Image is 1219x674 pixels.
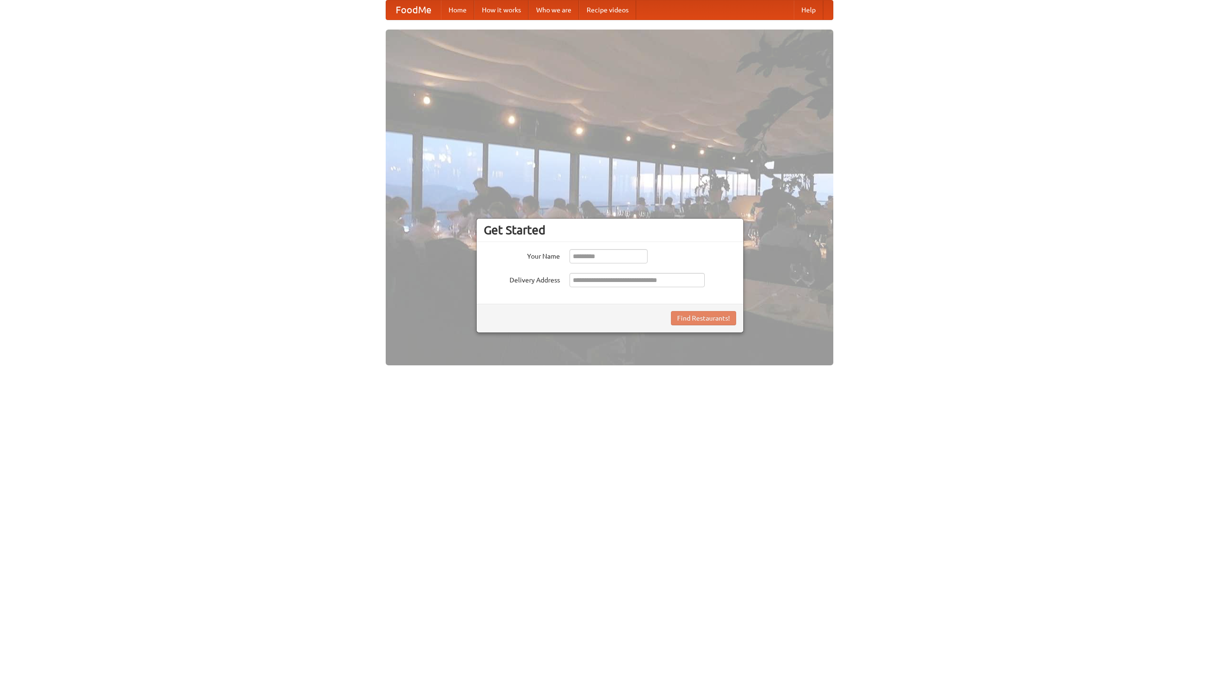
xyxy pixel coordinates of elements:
a: How it works [474,0,529,20]
a: Help [794,0,823,20]
button: Find Restaurants! [671,311,736,325]
a: Who we are [529,0,579,20]
a: Recipe videos [579,0,636,20]
label: Delivery Address [484,273,560,285]
label: Your Name [484,249,560,261]
a: Home [441,0,474,20]
h3: Get Started [484,223,736,237]
a: FoodMe [386,0,441,20]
